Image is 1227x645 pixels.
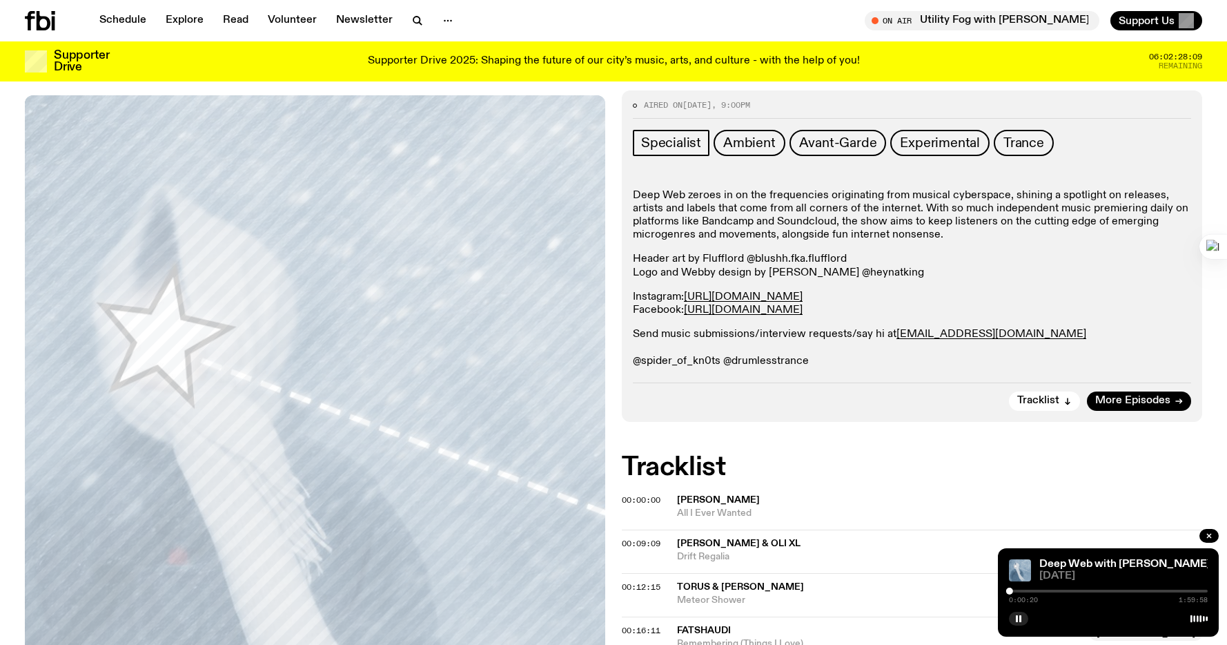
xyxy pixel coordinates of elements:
a: [URL][DOMAIN_NAME] [684,305,803,316]
span: Meteor Shower [677,594,1202,607]
span: Specialist [641,135,701,151]
button: 00:12:15 [622,584,660,591]
span: Aired on [644,99,683,110]
span: Ambient [723,135,776,151]
span: [PERSON_NAME] & Oli XL [677,539,801,548]
button: Tracklist [1009,392,1080,411]
span: All I Ever Wanted [677,507,1202,520]
span: 06:02:28:09 [1149,53,1202,61]
span: [DATE] [683,99,711,110]
a: Experimental [890,130,990,156]
a: Deep Web with [PERSON_NAME] [1039,559,1210,570]
p: Supporter Drive 2025: Shaping the future of our city’s music, arts, and culture - with the help o... [368,55,860,68]
a: Newsletter [328,11,401,30]
span: Avant-Garde [799,135,877,151]
a: Read [215,11,257,30]
span: Trance [1003,135,1044,151]
button: Support Us [1110,11,1202,30]
a: Avant-Garde [789,130,887,156]
span: 00:00:00 [622,494,660,506]
a: [EMAIL_ADDRESS][DOMAIN_NAME] [896,329,1086,340]
span: [DATE] [1039,571,1208,581]
a: Specialist [633,130,709,156]
h2: Tracklist [622,455,1202,480]
p: Instagram: Facebook: [633,291,1191,317]
span: 0:00:20 [1009,597,1038,604]
a: Ambient [714,130,785,156]
span: 00:09:09 [622,538,660,549]
span: 00:16:11 [622,625,660,636]
a: Schedule [91,11,155,30]
p: Header art by Flufflord @blushh.fka.flufflord Logo and Webby design by [PERSON_NAME] @heynatking [633,253,1191,279]
a: Trance [994,130,1054,156]
button: On AirUtility Fog with [PERSON_NAME] [865,11,1099,30]
a: More Episodes [1087,392,1191,411]
span: Torus & [PERSON_NAME] [677,582,804,592]
span: Drift Regalia [677,550,1202,564]
span: , 9:00pm [711,99,750,110]
h3: Supporter Drive [54,50,109,73]
span: Support Us [1119,15,1175,27]
span: [PERSON_NAME] [677,495,760,505]
span: 00:12:15 [622,581,660,593]
p: Deep Web zeroes in on the frequencies originating from musical cyberspace, shining a spotlight on... [633,189,1191,242]
p: Send music submissions/interview requests/say hi at @spider_of_kn0ts @drumlesstrance [633,328,1191,368]
span: Remaining [1159,62,1202,70]
span: 1:59:58 [1179,597,1208,604]
span: Fatshaudi [677,626,731,635]
button: 00:16:11 [622,627,660,635]
a: Explore [157,11,212,30]
span: Experimental [900,135,980,151]
span: More Episodes [1095,396,1170,406]
span: Tracklist [1017,396,1059,406]
button: 00:00:00 [622,497,660,504]
button: 00:09:09 [622,540,660,548]
a: Volunteer [259,11,325,30]
a: [URL][DOMAIN_NAME] [684,291,803,302]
